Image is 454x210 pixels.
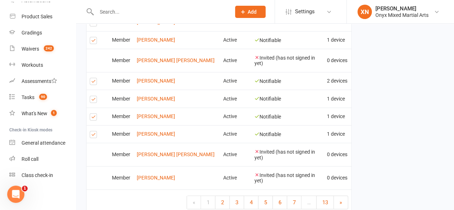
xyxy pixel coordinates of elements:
[264,199,267,206] span: 5
[137,96,175,102] a: [PERSON_NAME]
[235,6,266,18] button: Add
[51,110,57,116] span: 1
[9,57,76,73] a: Workouts
[293,199,296,206] span: 7
[22,140,65,146] div: General attendance
[9,41,76,57] a: Waivers 242
[251,72,323,90] td: Notifiable
[109,31,134,49] td: Member
[22,14,52,19] div: Product Sales
[9,167,76,183] a: Class kiosk mode
[137,175,175,181] a: [PERSON_NAME]
[9,135,76,151] a: General attendance kiosk mode
[279,199,281,206] span: 6
[109,49,134,72] td: Member
[258,196,273,209] a: 5
[109,90,134,107] td: Member
[109,108,134,125] td: Member
[44,45,54,51] span: 242
[137,57,215,63] a: [PERSON_NAME] [PERSON_NAME]
[251,90,323,107] td: Notifiable
[207,199,210,206] span: 1
[22,186,28,191] span: 1
[22,94,34,100] div: Tasks
[187,196,201,209] a: «
[251,108,323,125] td: Notifiable
[94,7,226,17] input: Search...
[273,196,287,209] a: 6
[220,143,251,166] td: Active
[22,78,57,84] div: Assessments
[220,31,251,49] td: Active
[9,73,76,89] a: Assessments
[9,89,76,106] a: Tasks 90
[22,156,38,162] div: Roll call
[137,78,175,84] a: [PERSON_NAME]
[287,196,301,209] a: 7
[109,143,134,166] td: Member
[334,196,348,209] a: »
[201,196,215,209] a: 1
[250,199,253,206] span: 4
[327,175,347,181] span: 0 devices
[220,108,251,125] td: Active
[327,19,345,25] span: 1 device
[230,196,244,209] a: 3
[235,199,238,206] span: 3
[327,131,345,137] span: 1 device
[39,94,47,100] span: 90
[9,9,76,25] a: Product Sales
[22,30,42,36] div: Gradings
[9,151,76,167] a: Roll call
[221,199,224,206] span: 2
[137,131,175,137] a: [PERSON_NAME]
[220,125,251,143] td: Active
[327,113,345,119] span: 1 device
[251,166,323,190] td: Invited (has not signed in yet)
[220,90,251,107] td: Active
[220,49,251,72] td: Active
[7,186,24,203] iframe: Intercom live chat
[244,196,258,209] a: 4
[327,78,347,84] span: 2 devices
[375,5,429,12] div: [PERSON_NAME]
[251,31,323,49] td: Notifiable
[295,4,315,20] span: Settings
[137,113,175,119] a: [PERSON_NAME]
[327,151,347,157] span: 0 devices
[357,5,372,19] div: XN
[375,12,429,18] div: Onyx Mixed Martial Arts
[137,151,215,157] a: [PERSON_NAME] [PERSON_NAME]
[220,166,251,190] td: Active
[251,125,323,143] td: Notifiable
[248,9,257,15] span: Add
[9,25,76,41] a: Gradings
[137,19,175,25] a: [PERSON_NAME]
[251,143,323,166] td: Invited (has not signed in yet)
[22,172,53,178] div: Class check-in
[215,196,230,209] a: 2
[301,196,317,209] a: …
[317,196,334,209] a: 13
[327,96,345,102] span: 1 device
[22,111,47,116] div: What's New
[220,72,251,90] td: Active
[9,106,76,122] a: What's New1
[251,49,323,72] td: Invited (has not signed in yet)
[137,37,175,43] a: [PERSON_NAME]
[109,125,134,143] td: Member
[22,62,43,68] div: Workouts
[22,46,39,52] div: Waivers
[109,166,134,190] td: Member
[322,199,328,206] span: 13
[327,37,345,43] span: 1 device
[109,72,134,90] td: Member
[327,57,347,63] span: 0 devices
